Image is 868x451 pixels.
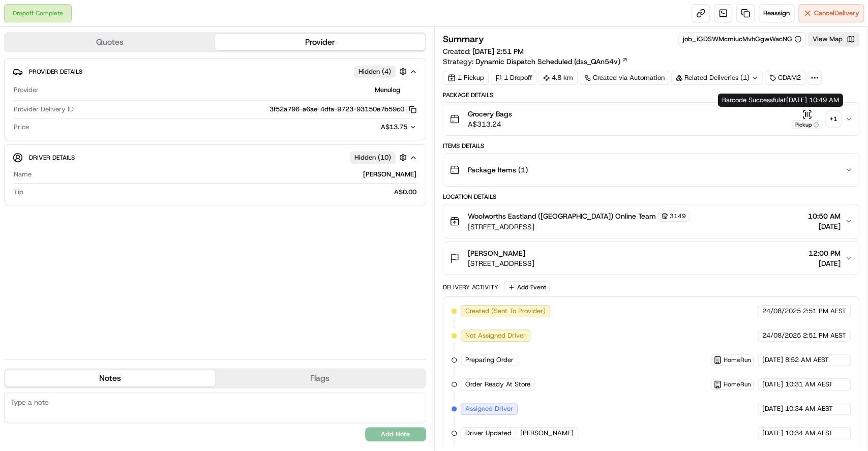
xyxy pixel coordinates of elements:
div: A$0.00 [27,188,416,197]
span: Order Ready At Store [465,380,530,389]
button: A$13.75 [327,123,416,132]
a: Dynamic Dispatch Scheduled (dss_QAn54v) [475,56,628,67]
span: Provider Details [29,68,82,76]
div: [PERSON_NAME] [36,170,416,179]
span: 3149 [670,212,686,220]
div: Barcode Successful [718,94,843,107]
button: Add Event [504,281,550,293]
span: [PERSON_NAME] [520,429,574,438]
button: Hidden (4) [354,65,409,78]
button: Provider [215,34,425,50]
span: 24/08/2025 [762,331,801,340]
button: Pickup [792,109,822,129]
button: View Map [808,32,859,46]
button: Pickup+1 [792,109,841,129]
span: HomeRun [724,356,751,364]
button: Flags [215,370,425,386]
button: CancelDelivery [798,4,864,22]
div: Pickup [792,121,822,129]
h3: Summary [443,35,484,44]
span: Reassign [763,9,790,18]
span: Package Items ( 1 ) [468,165,528,175]
button: Woolworths Eastland ([GEOGRAPHIC_DATA]) Online Team3149[STREET_ADDRESS]10:50 AM[DATE] [443,204,859,238]
span: at [DATE] 10:49 AM [780,96,839,104]
button: Hidden (10) [350,151,409,164]
span: Created: [443,46,524,56]
span: [DATE] [762,355,783,365]
div: Related Deliveries (1) [671,71,763,85]
a: Created via Automation [580,71,669,85]
span: 2:51 PM AEST [803,307,846,316]
span: HomeRun [724,380,751,388]
div: Package Details [443,91,860,99]
div: Strategy: [443,56,628,67]
span: Dynamic Dispatch Scheduled (dss_QAn54v) [475,56,620,67]
span: [DATE] [762,429,783,438]
span: 10:50 AM [808,211,841,221]
span: Provider [14,85,39,95]
button: Reassign [759,4,794,22]
span: [PERSON_NAME] [468,248,525,258]
button: Notes [5,370,215,386]
button: Grocery BagsA$313.24Pickup+1 [443,103,859,135]
span: Created (Sent To Provider) [465,307,546,316]
span: A$313.24 [468,119,512,129]
span: 12:00 PM [809,248,841,258]
span: Woolworths Eastland ([GEOGRAPHIC_DATA]) Online Team [468,211,656,221]
div: Delivery Activity [443,283,498,291]
span: Provider Delivery ID [14,105,74,114]
span: 10:34 AM AEST [785,404,833,413]
span: [DATE] [762,380,783,389]
div: 1 Dropoff [491,71,536,85]
div: 4.8 km [538,71,578,85]
span: Menulog [375,85,400,95]
span: A$13.75 [381,123,407,131]
span: Cancel Delivery [814,9,859,18]
button: Provider DetailsHidden (4) [13,63,417,80]
span: Preparing Order [465,355,514,365]
div: + 1 [826,112,841,126]
span: Assigned Driver [465,404,513,413]
span: Price [14,123,29,132]
span: Driver Updated [465,429,512,438]
span: [DATE] [762,404,783,413]
span: [STREET_ADDRESS] [468,222,690,232]
span: 2:51 PM AEST [803,331,846,340]
button: Driver DetailsHidden (10) [13,149,417,166]
span: [DATE] [808,221,841,231]
span: 10:31 AM AEST [785,380,833,389]
button: Quotes [5,34,215,50]
span: 24/08/2025 [762,307,801,316]
span: Driver Details [29,154,75,162]
button: [PERSON_NAME][STREET_ADDRESS]12:00 PM[DATE] [443,242,859,275]
button: 3f52a796-a6ae-4dfa-9723-93150e7b59c0 [270,105,416,114]
div: Items Details [443,142,860,150]
span: Grocery Bags [468,109,512,119]
div: Location Details [443,193,860,201]
span: Tip [14,188,23,197]
span: 8:52 AM AEST [785,355,829,365]
span: Hidden ( 4 ) [358,67,391,76]
span: 10:34 AM AEST [785,429,833,438]
button: Package Items (1) [443,154,859,186]
span: Not Assigned Driver [465,331,526,340]
div: 1 Pickup [443,71,489,85]
span: Name [14,170,32,179]
span: Hidden ( 10 ) [354,153,391,162]
button: job_iGDSWMcmiucMvhGgwWacNG [683,35,801,44]
span: [DATE] 2:51 PM [472,47,524,56]
span: [STREET_ADDRESS] [468,258,534,268]
span: [DATE] [809,258,841,268]
div: CDAM2 [765,71,805,85]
